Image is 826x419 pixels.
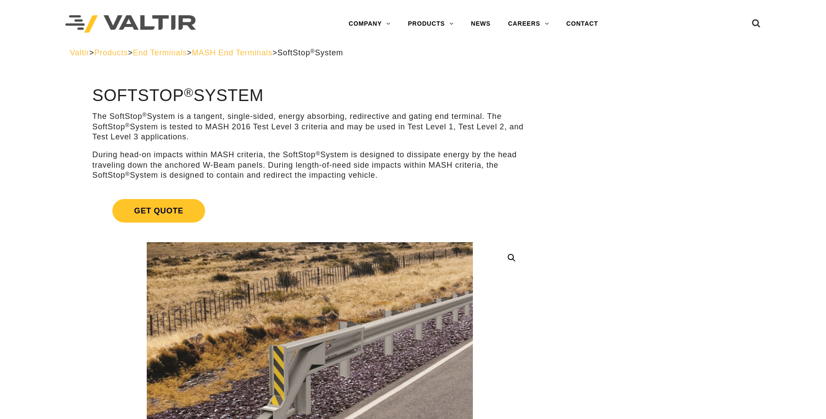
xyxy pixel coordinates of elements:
[92,87,527,105] h1: SoftStop System
[92,150,527,180] p: During head-on impacts within MASH criteria, the SoftStop System is designed to dissipate energy ...
[462,15,499,33] a: NEWS
[65,15,196,33] img: Valtir
[133,48,187,57] a: End Terminals
[558,15,607,33] a: CONTACT
[125,122,130,128] sup: ®
[94,48,128,57] a: Products
[340,15,399,33] a: COMPANY
[112,199,205,223] span: Get Quote
[70,48,89,57] a: Valtir
[92,112,527,142] p: The SoftStop System is a tangent, single-sided, energy absorbing, redirective and gating end term...
[316,150,320,157] sup: ®
[499,15,558,33] a: CAREERS
[184,85,194,99] sup: ®
[125,171,130,177] sup: ®
[192,48,273,57] a: MASH End Terminals
[142,112,147,118] sup: ®
[277,48,343,57] span: SoftStop System
[310,48,315,54] sup: ®
[399,15,462,33] a: PRODUCTS
[70,48,756,58] div: > > > >
[92,189,527,233] a: Get Quote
